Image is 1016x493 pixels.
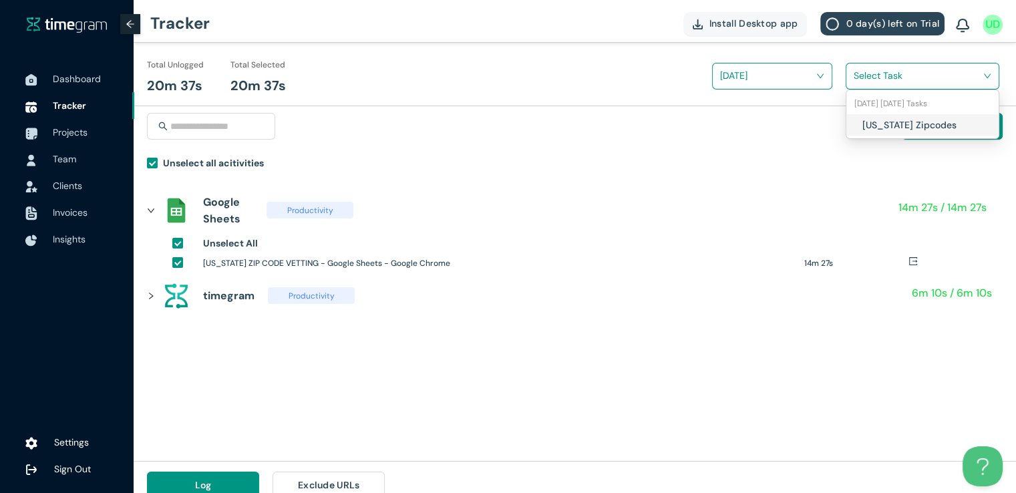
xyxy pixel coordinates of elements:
span: arrow-left [126,19,135,29]
img: InsightsIcon [25,234,37,246]
span: Clients [53,180,82,192]
img: DownloadApp [693,19,703,29]
h1: timegram [203,287,255,304]
span: right [147,292,155,300]
button: 0 day(s) left on Trial [820,12,945,35]
span: Exclude URLs [298,478,360,492]
h1: 20m 37s [230,75,286,96]
span: Install Desktop app [709,16,798,31]
h1: [US_STATE] ZIP CODE VETTING - Google Sheets - Google Chrome [203,257,794,270]
img: InvoiceIcon [25,206,37,220]
img: ProjectIcon [25,128,37,140]
span: Productivity [268,287,355,304]
h1: Tracker [150,3,210,43]
span: Productivity [267,202,353,218]
img: assets%2Ficons%2Ftg.png [163,283,190,309]
span: Team [53,153,76,165]
img: timegram [27,17,107,33]
h1: Google Sheets [203,194,253,227]
h1: 14m 27s / 14m 27s [898,199,987,216]
span: Insights [53,233,86,245]
span: 0 day(s) left on Trial [846,16,939,31]
span: Invoices [53,206,88,218]
h1: Total Unlogged [147,59,204,71]
a: timegram [27,16,107,33]
span: Projects [53,126,88,138]
iframe: Toggle Customer Support [963,446,1003,486]
span: export [908,257,918,266]
span: Tracker [53,100,86,112]
span: search [158,122,168,131]
div: 19-08-2025 Tuesday Tasks [846,93,999,114]
img: TimeTrackerIcon [25,101,37,113]
img: settings.78e04af822cf15d41b38c81147b09f22.svg [25,437,37,450]
h1: 20m 37s [147,75,202,96]
img: UserIcon [25,154,37,166]
img: UserIcon [983,15,1003,35]
img: assets%2Ficons%2Fsheets_official.png [163,197,190,224]
span: right [147,206,155,214]
img: DashboardIcon [25,74,37,86]
span: Dashboard [53,73,101,85]
h1: Unselect all acitivities [163,156,264,170]
span: Sign Out [54,463,91,475]
h1: Unselect All [203,236,258,251]
span: Log [195,478,212,492]
img: logOut.ca60ddd252d7bab9102ea2608abe0238.svg [25,464,37,476]
button: Install Desktop app [683,12,808,35]
img: InvoiceIcon [25,181,37,192]
h1: 14m 27s [804,257,908,270]
img: BellIcon [956,19,969,33]
span: Settings [54,436,89,448]
h1: Total Selected [230,59,285,71]
h1: 6m 10s / 6m 10s [912,285,992,301]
